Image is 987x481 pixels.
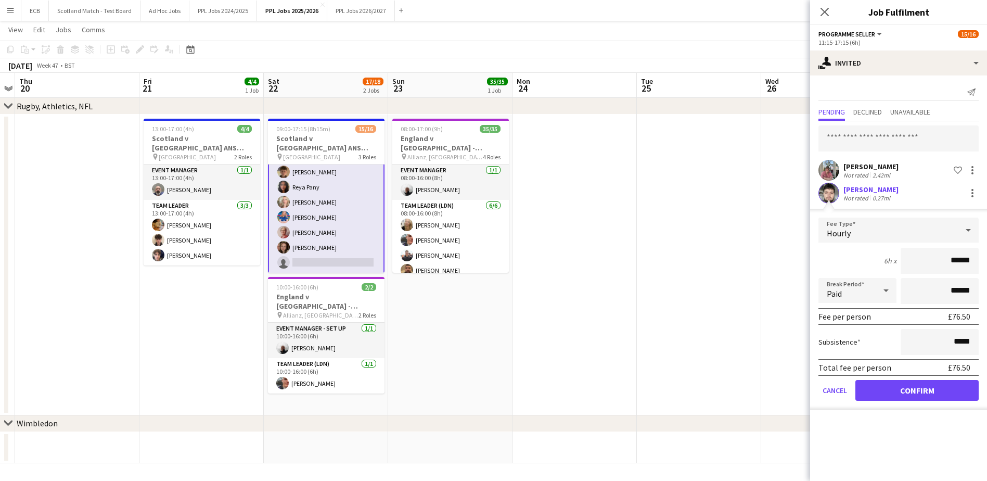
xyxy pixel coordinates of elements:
span: 10:00-16:00 (6h) [276,283,318,291]
span: 23 [391,82,405,94]
span: Wed [765,77,779,86]
a: View [4,23,27,36]
button: ECB [21,1,49,21]
span: [GEOGRAPHIC_DATA] [283,153,340,161]
app-card-role: Event Manager - Set up1/110:00-16:00 (6h)[PERSON_NAME] [268,323,384,358]
h3: Scotland v [GEOGRAPHIC_DATA] ANS 2025 - 15:10 KO [268,134,384,153]
app-job-card: 09:00-17:15 (8h15m)15/16Scotland v [GEOGRAPHIC_DATA] ANS 2025 - 15:10 KO [GEOGRAPHIC_DATA]3 Roles... [268,119,384,273]
div: Invited [810,50,987,75]
app-card-role: Team Leader (LDN)6/608:00-16:00 (8h)[PERSON_NAME][PERSON_NAME][PERSON_NAME][PERSON_NAME] [392,200,509,311]
button: Programme Seller [818,30,883,38]
app-card-role: Team Leader3/313:00-17:00 (4h)[PERSON_NAME][PERSON_NAME][PERSON_NAME] [144,200,260,265]
div: [DATE] [8,60,32,71]
button: Confirm [855,380,979,401]
app-card-role: Event Manager1/108:00-16:00 (8h)[PERSON_NAME] [392,164,509,200]
div: 0.27mi [870,194,892,202]
div: Rugby, Athletics, NFL [17,101,93,111]
span: 2 Roles [234,153,252,161]
span: 24 [515,82,530,94]
app-job-card: 08:00-17:00 (9h)35/35England v [GEOGRAPHIC_DATA] - Allianz, [GEOGRAPHIC_DATA] - 16:10 KO Allianz,... [392,119,509,273]
div: £76.50 [948,311,970,322]
span: 21 [142,82,152,94]
span: Allianz, [GEOGRAPHIC_DATA] [283,311,358,319]
span: Tue [641,77,653,86]
span: Fri [144,77,152,86]
div: 2 Jobs [363,86,383,94]
span: Programme Seller [818,30,875,38]
div: 11:15-17:15 (6h) [818,39,979,46]
h3: England v [GEOGRAPHIC_DATA] - Allianz, [GEOGRAPHIC_DATA] - 16:10 KO [392,134,509,153]
a: Comms [78,23,109,36]
h3: Scotland v [GEOGRAPHIC_DATA] ANS 2025- Setup [144,134,260,153]
span: 13:00-17:00 (4h) [152,125,194,133]
span: 4/4 [237,125,252,133]
span: Comms [82,25,105,34]
span: Hourly [827,228,851,238]
div: £76.50 [948,362,970,373]
span: 4/4 [245,78,259,85]
app-job-card: 13:00-17:00 (4h)4/4Scotland v [GEOGRAPHIC_DATA] ANS 2025- Setup [GEOGRAPHIC_DATA]2 RolesEvent Man... [144,119,260,265]
div: [PERSON_NAME] [843,162,899,171]
button: Ad Hoc Jobs [140,1,189,21]
button: Scotland Match - Test Board [49,1,140,21]
span: Unavailable [890,108,930,116]
span: 26 [764,82,779,94]
span: Paid [827,288,842,299]
app-card-role: Event Manager1/113:00-17:00 (4h)[PERSON_NAME] [144,164,260,200]
app-card-role: Team Leader (LDN)1/110:00-16:00 (6h)[PERSON_NAME] [268,358,384,394]
div: 1 Job [245,86,259,94]
span: 35/35 [487,78,508,85]
button: PPL Jobs 2025/2026 [257,1,327,21]
span: Mon [517,77,530,86]
span: Declined [853,108,882,116]
button: PPL Jobs 2026/2027 [327,1,395,21]
div: BST [65,61,75,69]
div: Total fee per person [818,362,891,373]
label: Subsistence [818,337,861,347]
button: PPL Jobs 2024/2025 [189,1,257,21]
span: 2/2 [362,283,376,291]
div: 1 Job [488,86,507,94]
span: 15/16 [355,125,376,133]
span: Thu [19,77,32,86]
a: Edit [29,23,49,36]
span: Sat [268,77,279,86]
h3: Job Fulfilment [810,5,987,19]
div: Not rated [843,194,870,202]
span: Pending [818,108,845,116]
div: Wimbledon [17,418,58,428]
div: 2.42mi [870,171,892,179]
div: 6h x [884,256,896,265]
span: Jobs [56,25,71,34]
span: 25 [639,82,653,94]
span: Edit [33,25,45,34]
span: Allianz, [GEOGRAPHIC_DATA] [407,153,483,161]
span: 3 Roles [358,153,376,161]
span: 17/18 [363,78,383,85]
div: Not rated [843,171,870,179]
span: [GEOGRAPHIC_DATA] [159,153,216,161]
span: 20 [18,82,32,94]
span: 09:00-17:15 (8h15m) [276,125,330,133]
span: 08:00-17:00 (9h) [401,125,443,133]
button: Cancel [818,380,851,401]
a: Jobs [52,23,75,36]
span: View [8,25,23,34]
span: 15/16 [958,30,979,38]
app-card-role: [PERSON_NAME][PERSON_NAME][PERSON_NAME][PERSON_NAME]Reya Pany[PERSON_NAME][PERSON_NAME][PERSON_NA... [268,70,384,274]
h3: England v [GEOGRAPHIC_DATA] - Allianz, [GEOGRAPHIC_DATA] - Setup [268,292,384,311]
div: [PERSON_NAME] [843,185,899,194]
span: 35/35 [480,125,501,133]
app-job-card: 10:00-16:00 (6h)2/2England v [GEOGRAPHIC_DATA] - Allianz, [GEOGRAPHIC_DATA] - Setup Allianz, [GEO... [268,277,384,394]
span: 22 [266,82,279,94]
div: Fee per person [818,311,871,322]
span: Sun [392,77,405,86]
span: Week 47 [34,61,60,69]
span: 4 Roles [483,153,501,161]
span: 2 Roles [358,311,376,319]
